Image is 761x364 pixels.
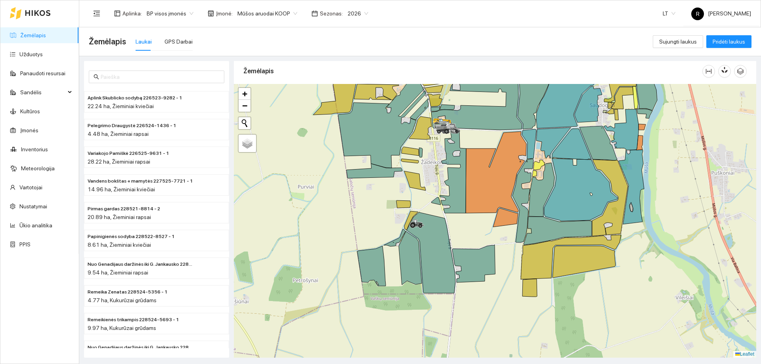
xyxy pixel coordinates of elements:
[88,214,151,220] span: 20.89 ha, Žieminiai rapsai
[19,241,31,248] a: PPIS
[20,32,46,38] a: Žemėlapis
[88,94,182,102] span: Aplink Skublicko sodybą 226523-9282 - 1
[19,222,52,229] a: Ūkio analitika
[122,9,142,18] span: Aplinka :
[94,74,99,80] span: search
[88,325,156,331] span: 9.97 ha, Kukurūzai grūdams
[20,70,65,76] a: Panaudoti resursai
[88,150,169,157] span: Variakojo Pamiškė 226525-9631 - 1
[88,261,194,268] span: Nuo Genadijaus daržinės iki G. Jankausko 228522-8527 - 2
[21,165,55,172] a: Meteorologija
[239,135,256,152] a: Layers
[93,10,100,17] span: menu-fold
[20,127,38,133] a: Įmonės
[348,8,368,19] span: 2026
[89,35,126,48] span: Žemėlapis
[19,184,42,191] a: Vartotojai
[19,51,43,57] a: Užduotys
[312,10,318,17] span: calendar
[713,37,745,46] span: Pridėti laukus
[653,35,703,48] button: Sujungti laukus
[88,177,193,185] span: Vandens bokštas + mamytės 227525-7721 - 1
[114,10,120,17] span: layout
[242,101,247,111] span: −
[239,100,250,112] a: Zoom out
[88,186,155,192] span: 14.96 ha, Žieminiai kviečiai
[663,8,675,19] span: LT
[320,9,343,18] span: Sezonas :
[242,89,247,99] span: +
[147,8,193,19] span: BP visos įmonės
[703,68,715,74] span: column-width
[88,269,148,276] span: 9.54 ha, Žieminiai rapsai
[88,297,157,303] span: 4.77 ha, Kukurūzai grūdams
[237,8,297,19] span: Mūšos aruodai KOOP
[164,37,193,46] div: GPS Darbai
[243,60,702,82] div: Žemėlapis
[89,6,105,21] button: menu-fold
[20,84,65,100] span: Sandėlis
[20,108,40,114] a: Kultūros
[691,10,751,17] span: [PERSON_NAME]
[88,316,179,324] span: Remeikienės trikampis 228524-5693 - 1
[88,122,176,130] span: Pelegrimo Draugystė 226524-1436 - 1
[208,10,214,17] span: shop
[21,146,48,152] a: Inventorius
[88,288,168,296] span: Remeika Zenatas 228524-5356 - 1
[88,344,194,351] span: Nuo Genadijaus daržinės iki G. Jankausko 228522-8527 - 4
[88,103,154,109] span: 22.24 ha, Žieminiai kviečiai
[706,38,751,45] a: Pridėti laukus
[88,242,151,248] span: 8.61 ha, Žieminiai kviečiai
[239,117,250,129] button: Initiate a new search
[239,88,250,100] a: Zoom in
[702,65,715,78] button: column-width
[136,37,152,46] div: Laukai
[735,351,754,357] a: Leaflet
[659,37,697,46] span: Sujungti laukus
[88,205,160,213] span: Pirmas gardas 228521-8814 - 2
[653,38,703,45] a: Sujungti laukus
[19,203,47,210] a: Nustatymai
[706,35,751,48] button: Pridėti laukus
[88,158,150,165] span: 28.22 ha, Žieminiai rapsai
[88,131,149,137] span: 4.48 ha, Žieminiai rapsai
[88,233,175,240] span: Papinigienės sodyba 228522-8527 - 1
[101,72,220,81] input: Paieška
[696,8,700,20] span: R
[216,9,233,18] span: Įmonė :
